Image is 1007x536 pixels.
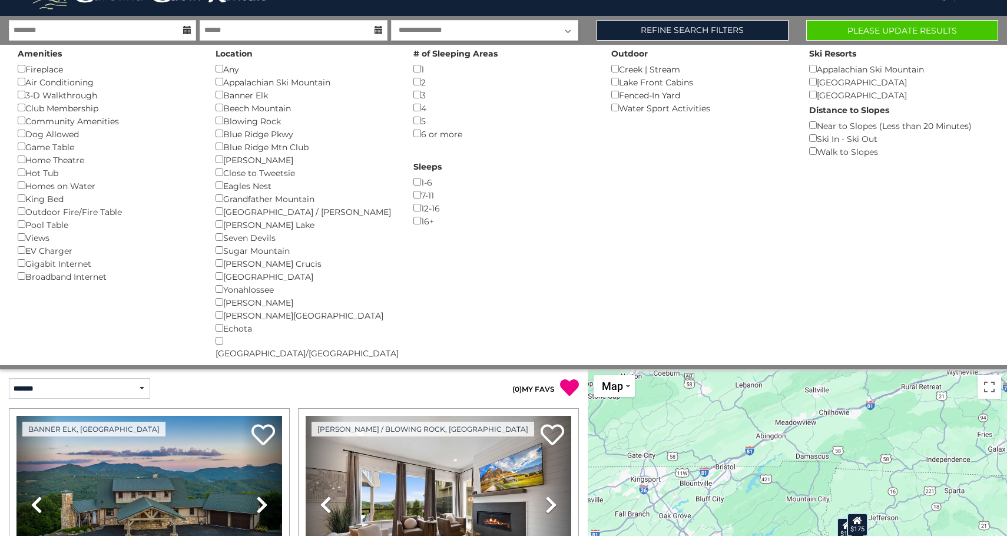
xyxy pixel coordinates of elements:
div: Grandfather Mountain [216,192,396,205]
a: [PERSON_NAME] / Blowing Rock, [GEOGRAPHIC_DATA] [312,422,534,436]
div: 6 or more [413,127,594,140]
div: Homes on Water [18,179,198,192]
div: Near to Slopes (Less than 20 Minutes) [809,119,989,132]
div: [GEOGRAPHIC_DATA] [809,75,989,88]
div: Pool Table [18,218,198,231]
div: 3 [413,88,594,101]
div: Outdoor Fire/Fire Table [18,205,198,218]
span: Map [602,380,623,392]
div: 16+ [413,214,594,227]
div: 2 [413,75,594,88]
a: Add to favorites [541,423,564,448]
div: Home Theatre [18,153,198,166]
button: Change map style [594,375,635,397]
div: 7-11 [413,188,594,201]
div: Hot Tub [18,166,198,179]
label: Ski Resorts [809,48,856,59]
div: Water Sport Activities [611,101,791,114]
div: Dog Allowed [18,127,198,140]
div: 12-16 [413,201,594,214]
a: (0)MY FAVS [512,385,555,393]
div: King Bed [18,192,198,205]
div: Club Membership [18,101,198,114]
label: Distance to Slopes [809,104,889,116]
div: [GEOGRAPHIC_DATA] [216,270,396,283]
div: Gigabit Internet [18,257,198,270]
div: EV Charger [18,244,198,257]
div: Walk to Slopes [809,145,989,158]
div: [GEOGRAPHIC_DATA] [809,88,989,101]
div: Broadband Internet [18,270,198,283]
div: Sugar Mountain [216,244,396,257]
div: [GEOGRAPHIC_DATA] / [PERSON_NAME] [216,205,396,218]
a: Banner Elk, [GEOGRAPHIC_DATA] [22,422,165,436]
div: 4 [413,101,594,114]
a: Refine Search Filters [597,20,789,41]
button: Please Update Results [806,20,998,41]
div: Banner Elk [216,88,396,101]
a: Add to favorites [251,423,275,448]
div: [PERSON_NAME] Lake [216,218,396,231]
div: Air Conditioning [18,75,198,88]
div: [GEOGRAPHIC_DATA]/[GEOGRAPHIC_DATA] [216,335,396,359]
div: Appalachian Ski Mountain [216,75,396,88]
div: Close to Tweetsie [216,166,396,179]
div: Community Amenities [18,114,198,127]
div: [PERSON_NAME] [216,153,396,166]
div: 5 [413,114,594,127]
div: Blue Ridge Pkwy [216,127,396,140]
div: 1-6 [413,176,594,188]
div: Fenced-In Yard [611,88,791,101]
div: [PERSON_NAME] Crucis [216,257,396,270]
div: Blowing Rock [216,114,396,127]
div: Game Table [18,140,198,153]
label: Amenities [18,48,62,59]
div: Lake Front Cabins [611,75,791,88]
div: Any [216,62,396,75]
div: Echota [216,322,396,335]
div: 3-D Walkthrough [18,88,198,101]
label: Sleeps [413,161,442,173]
div: Yonahlossee [216,283,396,296]
div: 1 [413,62,594,75]
div: Appalachian Ski Mountain [809,62,989,75]
label: # of Sleeping Areas [413,48,498,59]
div: [PERSON_NAME][GEOGRAPHIC_DATA] [216,309,396,322]
div: Eagles Nest [216,179,396,192]
label: Outdoor [611,48,648,59]
div: Creek | Stream [611,62,791,75]
div: Ski In - Ski Out [809,132,989,145]
button: Toggle fullscreen view [978,375,1001,399]
div: Seven Devils [216,231,396,244]
span: 0 [515,385,519,393]
div: [PERSON_NAME] [216,296,396,309]
div: Blue Ridge Mtn Club [216,140,396,153]
div: Fireplace [18,62,198,75]
span: ( ) [512,385,522,393]
div: Beech Mountain [216,101,396,114]
div: Views [18,231,198,244]
label: Location [216,48,253,59]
